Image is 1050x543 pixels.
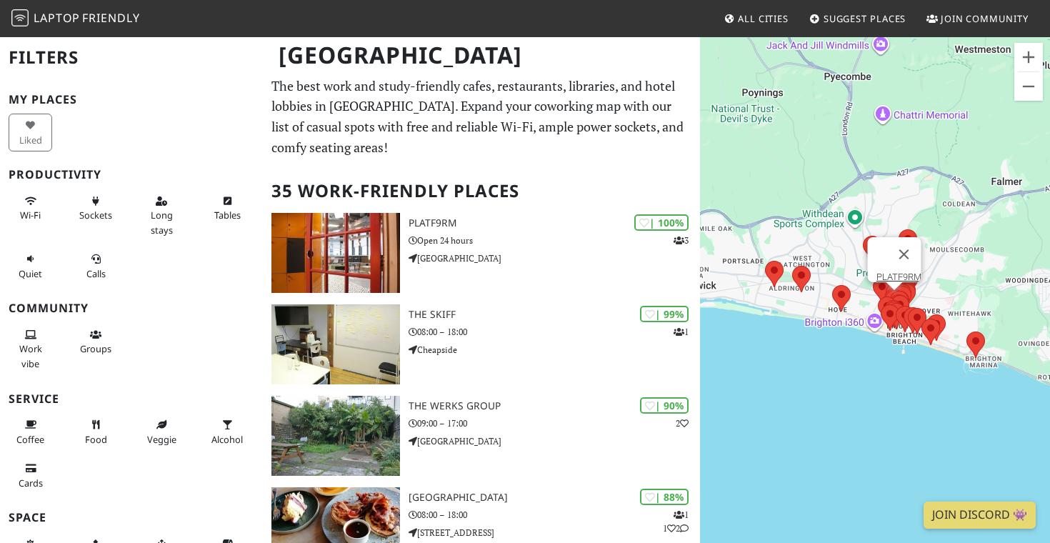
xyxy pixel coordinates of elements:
[409,251,700,265] p: [GEOGRAPHIC_DATA]
[9,511,254,524] h3: Space
[9,302,254,315] h3: Community
[409,508,700,522] p: 08:00 – 18:00
[409,492,700,504] h3: [GEOGRAPHIC_DATA]
[11,6,140,31] a: LaptopFriendly LaptopFriendly
[147,433,176,446] span: Veggie
[74,413,118,451] button: Food
[409,234,700,247] p: Open 24 hours
[140,189,184,241] button: Long stays
[74,323,118,361] button: Groups
[206,189,249,227] button: Tables
[409,309,700,321] h3: The Skiff
[9,413,52,451] button: Coffee
[640,306,689,322] div: | 99%
[151,209,173,236] span: Long stays
[9,189,52,227] button: Wi-Fi
[924,502,1036,529] a: Join Discord 👾
[9,247,52,285] button: Quiet
[263,304,701,384] a: The Skiff | 99% 1 The Skiff 08:00 – 18:00 Cheapside
[9,93,254,106] h3: My Places
[85,433,107,446] span: Food
[267,36,698,75] h1: [GEOGRAPHIC_DATA]
[409,417,700,430] p: 09:00 – 17:00
[206,413,249,451] button: Alcohol
[876,271,921,282] a: PLATF9RM
[409,325,700,339] p: 08:00 – 18:00
[263,396,701,476] a: The Werks Group | 90% 2 The Werks Group 09:00 – 17:00 [GEOGRAPHIC_DATA]
[1014,72,1043,101] button: Zoom out
[409,343,700,357] p: Cheapside
[19,342,42,369] span: People working
[738,12,789,25] span: All Cities
[19,267,42,280] span: Quiet
[674,234,689,247] p: 3
[676,417,689,430] p: 2
[211,433,243,446] span: Alcohol
[921,6,1034,31] a: Join Community
[86,267,106,280] span: Video/audio calls
[640,397,689,414] div: | 90%
[824,12,906,25] span: Suggest Places
[79,209,112,221] span: Power sockets
[1014,43,1043,71] button: Zoom in
[640,489,689,505] div: | 88%
[409,217,700,229] h3: PLATF9RM
[20,209,41,221] span: Stable Wi-Fi
[718,6,794,31] a: All Cities
[409,400,700,412] h3: The Werks Group
[19,477,43,489] span: Credit cards
[214,209,241,221] span: Work-friendly tables
[34,10,80,26] span: Laptop
[80,342,111,355] span: Group tables
[409,526,700,539] p: [STREET_ADDRESS]
[271,396,400,476] img: The Werks Group
[16,433,44,446] span: Coffee
[887,237,921,271] button: Close
[271,213,400,293] img: PLATF9RM
[74,247,118,285] button: Calls
[663,508,689,535] p: 1 1 2
[82,10,139,26] span: Friendly
[9,392,254,406] h3: Service
[9,457,52,494] button: Cards
[74,189,118,227] button: Sockets
[941,12,1029,25] span: Join Community
[804,6,912,31] a: Suggest Places
[9,36,254,79] h2: Filters
[263,213,701,293] a: PLATF9RM | 100% 3 PLATF9RM Open 24 hours [GEOGRAPHIC_DATA]
[674,325,689,339] p: 1
[9,323,52,375] button: Work vibe
[140,413,184,451] button: Veggie
[271,169,692,213] h2: 35 Work-Friendly Places
[634,214,689,231] div: | 100%
[271,304,400,384] img: The Skiff
[11,9,29,26] img: LaptopFriendly
[409,434,700,448] p: [GEOGRAPHIC_DATA]
[271,76,692,158] p: The best work and study-friendly cafes, restaurants, libraries, and hotel lobbies in [GEOGRAPHIC_...
[9,168,254,181] h3: Productivity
